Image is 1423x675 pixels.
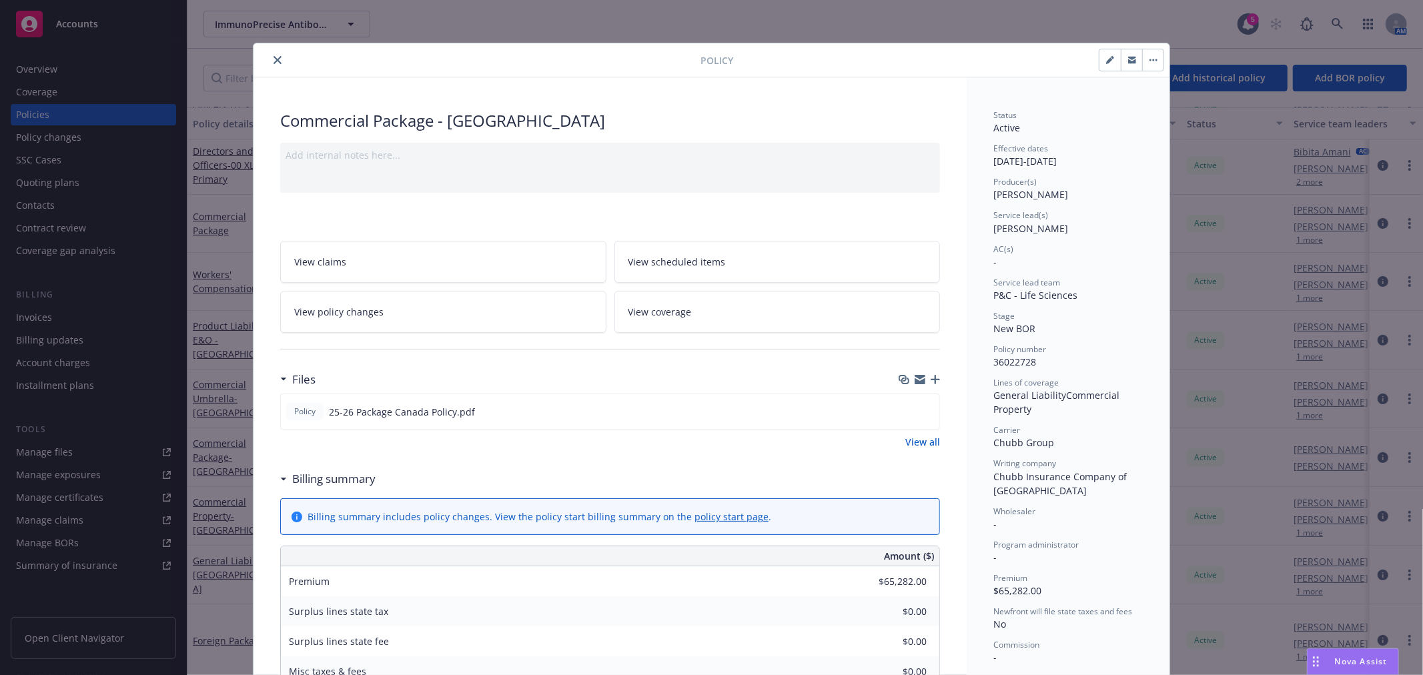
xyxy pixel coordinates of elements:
span: Premium [289,575,330,588]
a: View scheduled items [614,241,941,283]
a: View claims [280,241,606,283]
span: - [993,551,997,564]
span: Premium [993,572,1027,584]
span: $65,282.00 [993,584,1041,597]
span: Surplus lines state fee [289,635,389,648]
span: Writing company [993,458,1056,469]
span: Policy [700,53,733,67]
div: Drag to move [1308,649,1324,674]
div: [DATE] - [DATE] [993,143,1143,168]
span: Service lead(s) [993,209,1048,221]
span: Service lead team [993,277,1060,288]
span: - [993,651,997,664]
span: Surplus lines state tax [289,605,388,618]
button: download file [901,405,911,419]
div: Commercial Package - [GEOGRAPHIC_DATA] [280,109,940,132]
a: View all [905,435,940,449]
span: Active [993,121,1020,134]
span: Status [993,109,1017,121]
span: View scheduled items [628,255,726,269]
div: Billing summary includes policy changes. View the policy start billing summary on the . [308,510,771,524]
span: Commission [993,639,1039,650]
div: Files [280,371,316,388]
span: - [993,255,997,268]
span: No [993,618,1006,630]
button: Nova Assist [1307,648,1399,675]
input: 0.00 [848,602,935,622]
button: close [270,52,286,68]
span: [PERSON_NAME] [993,222,1068,235]
span: Chubb Group [993,436,1054,449]
span: New BOR [993,322,1035,335]
span: AC(s) [993,243,1013,255]
input: 0.00 [848,632,935,652]
span: [PERSON_NAME] [993,188,1068,201]
span: Amount ($) [884,549,934,563]
span: Effective dates [993,143,1048,154]
span: Carrier [993,424,1020,436]
span: Policy number [993,344,1046,355]
input: 0.00 [848,572,935,592]
span: Stage [993,310,1015,321]
span: Program administrator [993,539,1079,550]
h3: Billing summary [292,470,376,488]
a: policy start page [694,510,769,523]
span: View policy changes [294,305,384,319]
span: - [993,518,997,530]
span: Lines of coverage [993,377,1059,388]
span: Producer(s) [993,176,1037,187]
span: P&C - Life Sciences [993,289,1077,301]
span: Commercial Property [993,389,1122,416]
div: Add internal notes here... [286,148,935,162]
span: Wholesaler [993,506,1035,517]
div: Billing summary [280,470,376,488]
a: View policy changes [280,291,606,333]
span: Policy [292,406,318,418]
span: 25-26 Package Canada Policy.pdf [329,405,475,419]
h3: Files [292,371,316,388]
span: Newfront will file state taxes and fees [993,606,1132,617]
span: Nova Assist [1335,656,1388,667]
a: View coverage [614,291,941,333]
span: General Liability [993,389,1066,402]
button: preview file [922,405,934,419]
span: View claims [294,255,346,269]
span: View coverage [628,305,692,319]
span: Chubb Insurance Company of [GEOGRAPHIC_DATA] [993,470,1129,497]
span: 36022728 [993,356,1036,368]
